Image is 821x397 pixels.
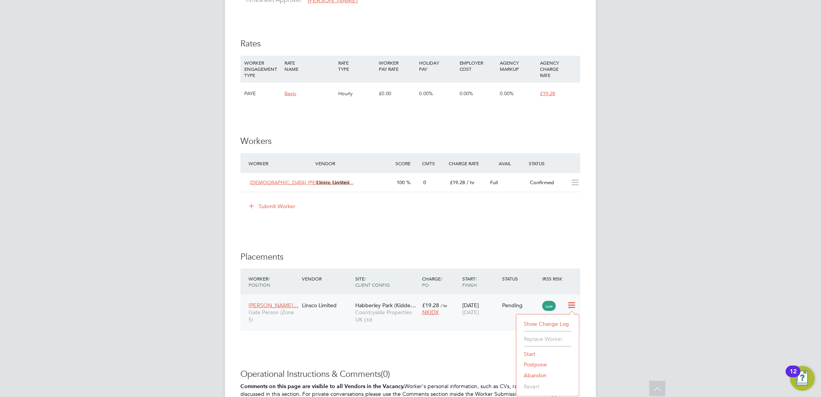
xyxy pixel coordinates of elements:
div: AGENCY CHARGE RATE [538,56,579,82]
div: Vendor [313,156,393,170]
h3: Workers [240,136,581,147]
div: IR35 Risk [540,272,567,286]
span: NKIDX [422,309,439,316]
b: Comments on this page are visible to all Vendors in the Vacancy. [240,383,404,390]
div: HOLIDAY PAY [417,56,457,76]
span: / Client Config [355,276,390,288]
div: Worker [247,272,300,292]
span: / hr [441,303,447,308]
div: Status [501,272,541,286]
div: RATE TYPE [337,56,377,76]
div: 12 [790,371,797,382]
div: [DATE] [460,298,501,320]
span: [DEMOGRAPHIC_DATA] [PERSON_NAME]… [250,179,354,186]
span: Full [490,179,498,186]
div: Confirmed [527,176,567,189]
div: WORKER PAY RATE [377,56,417,76]
span: / PO [422,276,442,288]
span: Linsco Limited [317,179,349,186]
div: Site [353,272,420,292]
span: £19.28 [422,302,439,309]
span: / hr [467,179,475,186]
li: Postpone [520,359,575,370]
h3: Rates [240,38,581,50]
div: RATE NAME [283,56,336,76]
li: Revert [520,382,575,392]
span: / Finish [462,276,477,288]
div: Charge Rate [447,156,487,170]
div: Hourly [337,82,377,105]
li: Show change log [520,318,575,329]
h3: Operational Instructions & Comments [240,369,581,380]
span: 100 [397,179,405,186]
span: [DATE] [462,309,479,316]
div: PAYE [242,82,283,105]
div: Pending [502,302,539,309]
span: Low [542,301,556,311]
div: Charge [420,272,460,292]
div: £0.00 [377,82,417,105]
span: 0.00% [500,90,514,97]
li: Abandon [520,370,575,381]
span: Countryside Properties UK Ltd [355,309,418,323]
li: Start [520,349,575,359]
span: / Position [249,276,270,288]
li: Replace Worker [520,334,575,344]
div: Vendor [300,272,353,286]
span: Gate Person (Zone 5) [249,309,298,323]
button: Open Resource Center, 12 new notifications [790,366,815,391]
span: Basic [284,90,296,97]
div: Avail [487,156,527,170]
h3: Placements [240,252,581,263]
div: Start [460,272,501,292]
div: EMPLOYER COST [458,56,498,76]
span: 0 [423,179,426,186]
div: Linsco Limited [300,298,353,313]
span: £19.28 [450,179,465,186]
span: £19.28 [540,90,555,97]
span: 0.00% [419,90,433,97]
div: Score [393,156,420,170]
div: AGENCY MARKUP [498,56,538,76]
span: 0.00% [460,90,474,97]
span: (0) [381,369,390,380]
a: [PERSON_NAME]…Gate Person (Zone 5)Linsco LimitedHabberley Park (Kidde…Countryside Properties UK L... [247,298,581,304]
button: Submit Worker [244,200,301,212]
div: Cmts [420,156,447,170]
div: WORKER ENGAGEMENT TYPE [242,56,283,82]
div: Worker [247,156,313,170]
span: [PERSON_NAME]… [249,302,298,309]
span: Habberley Park (Kidde… [355,302,416,309]
div: Status [527,156,581,170]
